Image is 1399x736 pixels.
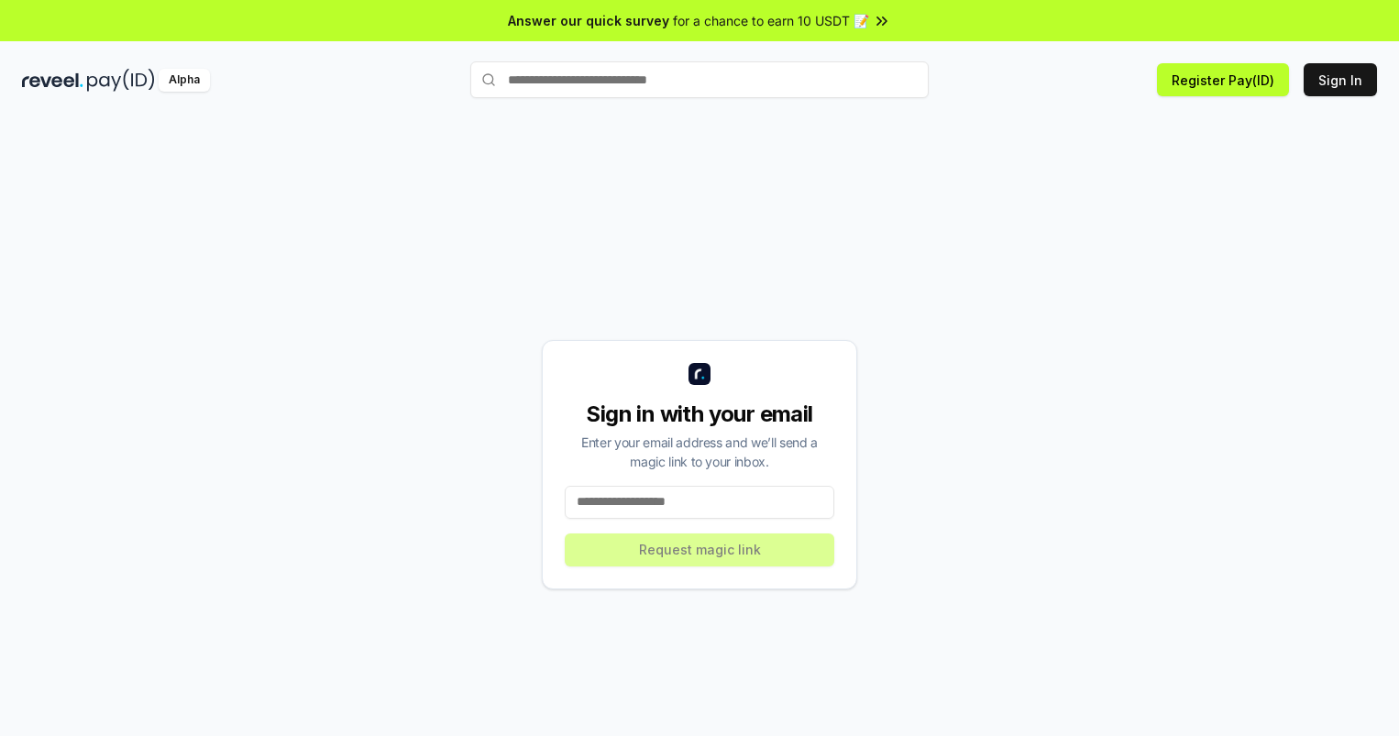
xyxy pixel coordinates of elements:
button: Sign In [1304,63,1377,96]
span: Answer our quick survey [508,11,669,30]
img: pay_id [87,69,155,92]
button: Register Pay(ID) [1157,63,1289,96]
img: logo_small [688,363,711,385]
div: Alpha [159,69,210,92]
span: for a chance to earn 10 USDT 📝 [673,11,869,30]
div: Sign in with your email [565,400,834,429]
img: reveel_dark [22,69,83,92]
div: Enter your email address and we’ll send a magic link to your inbox. [565,433,834,471]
